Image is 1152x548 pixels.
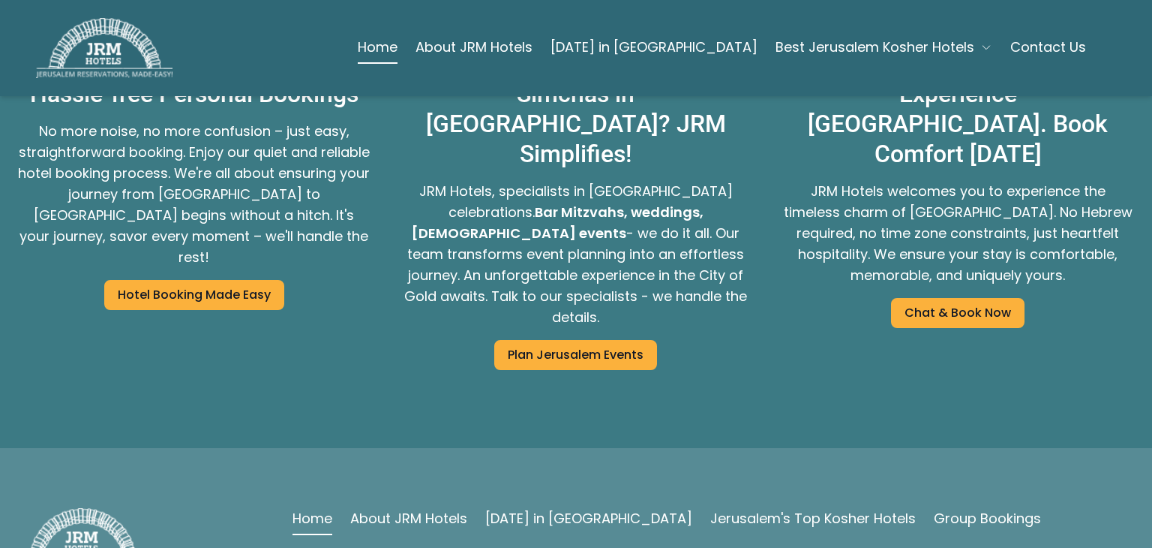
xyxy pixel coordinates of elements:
[494,340,657,370] a: Plan Jerusalem Events
[782,181,1134,286] p: JRM Hotels welcomes you to experience the timeless charm of [GEOGRAPHIC_DATA]. No Hebrew required...
[415,32,532,62] a: About JRM Hotels
[485,508,692,529] a: [DATE] in [GEOGRAPHIC_DATA]
[775,32,992,62] button: Best Jerusalem Kosher Hotels
[710,508,916,529] a: Jerusalem's Top Kosher Hotels
[400,181,751,328] p: JRM Hotels, specialists in [GEOGRAPHIC_DATA] celebrations. - we do it all. Our team transforms ev...
[934,508,1041,529] a: Group Bookings
[104,280,284,310] a: Hotel Booking Made Easy
[36,18,172,78] img: JRM Hotels
[18,121,370,268] p: No more noise, no more confusion – just easy, straightforward booking. Enjoy our quiet and reliab...
[891,298,1024,328] a: Chat & Book Now
[400,79,751,169] p: Simchas in [GEOGRAPHIC_DATA]? JRM Simplifies!
[782,79,1134,169] p: Experience [GEOGRAPHIC_DATA]. Book Comfort [DATE]
[550,32,757,62] a: [DATE] in [GEOGRAPHIC_DATA]
[350,508,467,529] a: About JRM Hotels
[358,32,397,62] a: Home
[775,37,974,58] span: Best Jerusalem Kosher Hotels
[292,508,332,529] a: Home
[1010,32,1086,62] a: Contact Us
[412,203,703,242] strong: Bar Mitzvahs, weddings, [DEMOGRAPHIC_DATA] events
